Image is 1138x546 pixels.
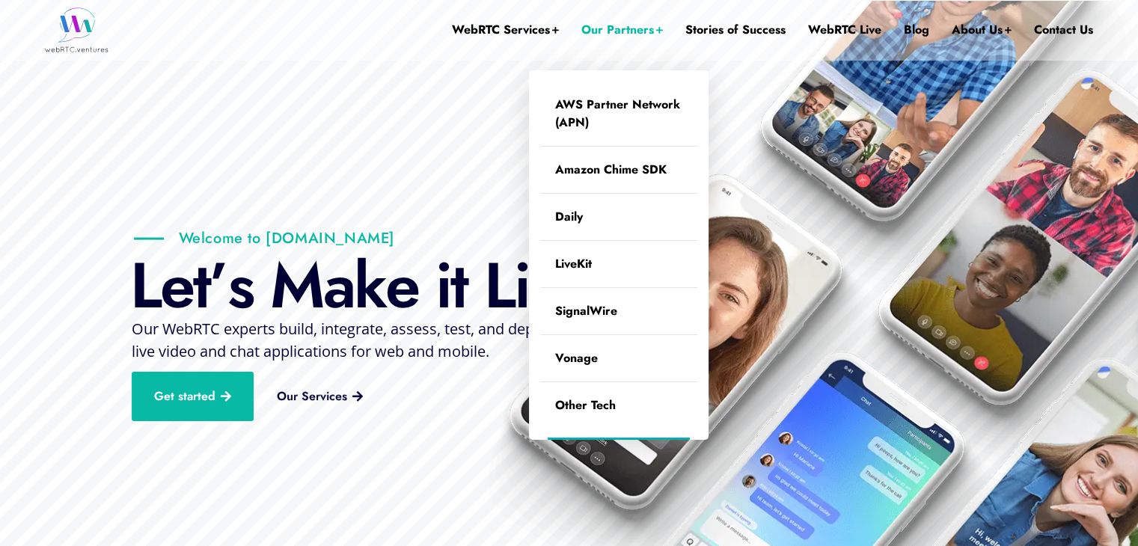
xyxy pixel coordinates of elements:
div: a [323,252,354,319]
div: e [385,252,418,319]
span: Our WebRTC experts build, integrate, assess, test, and deploy live video and chat applications fo... [132,319,554,361]
div: t [450,252,467,319]
div: L [130,252,160,319]
div: ’ [209,252,227,319]
div: k [354,252,385,319]
a: Amazon Chime SDK [540,147,697,193]
div: M [270,252,323,319]
a: Daily [540,194,697,240]
a: Other Tech [540,382,697,429]
div: t [193,252,209,319]
a: Vonage [540,335,697,381]
div: i [514,252,529,319]
div: i [435,252,450,319]
a: LiveKit [540,241,697,287]
div: s [227,252,253,319]
div: L [484,252,514,319]
a: Get started [132,372,254,421]
a: AWS Partner Network (APN) [540,82,697,146]
p: Welcome to [DOMAIN_NAME] [134,229,395,248]
a: SignalWire [540,288,697,334]
div: e [160,252,193,319]
img: WebRTC.ventures [45,7,108,52]
a: Our Services [254,378,385,414]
